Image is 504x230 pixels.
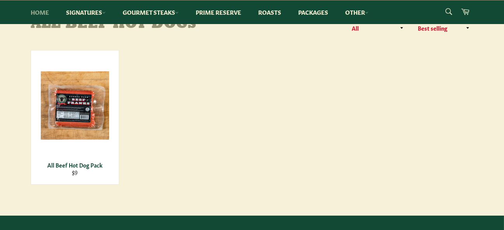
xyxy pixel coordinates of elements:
[58,0,113,24] a: Signatures
[36,169,114,176] div: $9
[31,50,119,185] a: All Beef Hot Dog Pack All Beef Hot Dog Pack $9
[250,0,289,24] a: Roasts
[290,0,336,24] a: Packages
[337,0,376,24] a: Other
[41,71,109,140] img: All Beef Hot Dog Pack
[36,161,114,169] div: All Beef Hot Dog Pack
[115,0,186,24] a: Gourmet Steaks
[23,0,57,24] a: Home
[31,17,252,33] h1: All Beef Hot Dogs
[188,0,249,24] a: Prime Reserve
